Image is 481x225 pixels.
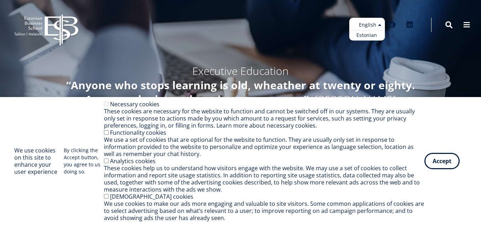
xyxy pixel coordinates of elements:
[14,147,64,175] h2: We use cookies on this site to enhance your user experience
[64,147,104,175] p: By clicking the Accept button, you agree to us doing so.
[104,200,424,221] div: We use cookies to make our ads more engaging and valuable to site visitors. Some common applicati...
[66,78,415,107] em: “Anyone who stops learning is old, wheather at twenty or eighty. Anyone who keeps learning stays ...
[110,193,193,200] label: [DEMOGRAPHIC_DATA] cookies
[110,129,166,136] label: Functionality cookies
[104,108,424,129] div: These cookies are necessary for the website to function and cannot be switched off in our systems...
[104,165,424,193] div: These cookies help us to understand how visitors engage with the website. We may use a set of coo...
[110,157,156,165] label: Analytics cookies
[52,64,429,78] h4: Executive Education
[52,78,429,107] h4: - [PERSON_NAME]
[385,18,399,32] a: Facebook
[110,100,160,108] label: Necessary cookies
[424,153,460,169] button: Accept
[403,18,417,32] a: Linkedin
[349,30,385,41] a: Estonian
[104,136,424,157] div: We use a set of cookies that are optional for the website to function. They are usually only set ...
